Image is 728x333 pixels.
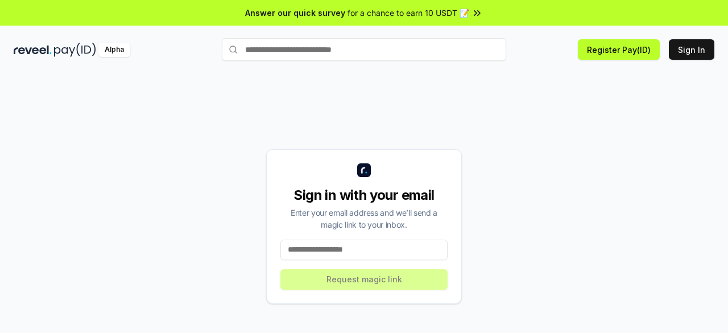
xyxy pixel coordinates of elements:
img: logo_small [357,163,371,177]
button: Register Pay(ID) [578,39,660,60]
img: reveel_dark [14,43,52,57]
span: for a chance to earn 10 USDT 📝 [348,7,469,19]
button: Sign In [669,39,714,60]
span: Answer our quick survey [245,7,345,19]
img: pay_id [54,43,96,57]
div: Sign in with your email [280,186,448,204]
div: Alpha [98,43,130,57]
div: Enter your email address and we’ll send a magic link to your inbox. [280,207,448,231]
